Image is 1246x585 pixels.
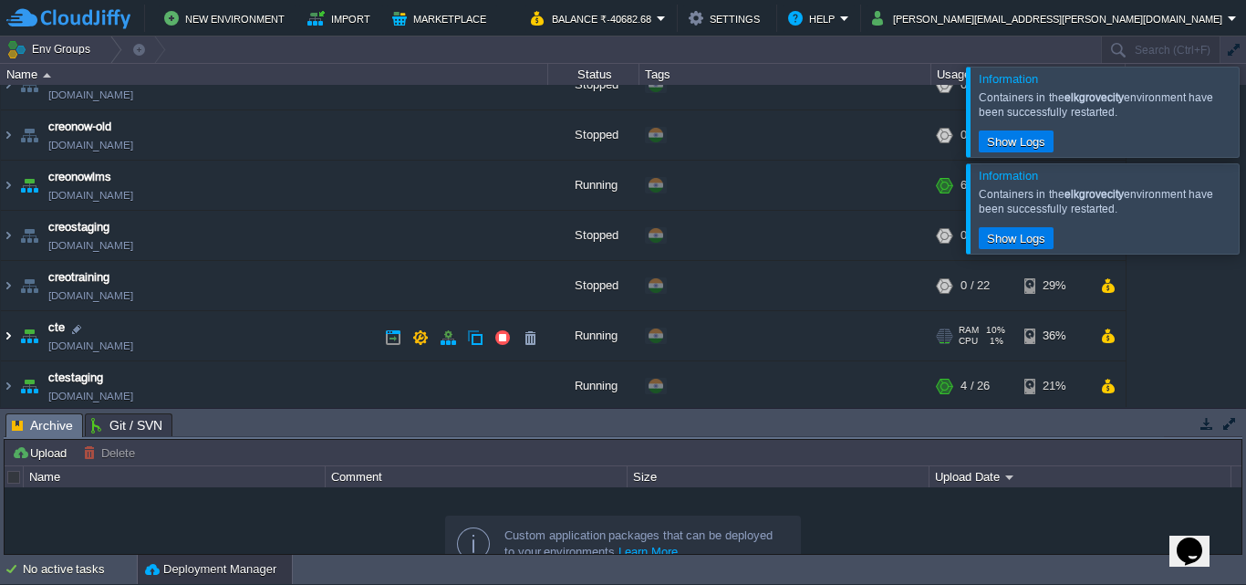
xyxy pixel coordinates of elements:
[48,170,111,188] a: creonowlms
[548,162,639,212] div: Running
[12,414,73,437] span: Archive
[930,466,1230,487] div: Upload Date
[979,90,1234,120] div: Containers in the environment have been successfully restarted.
[1064,188,1124,201] b: elkgrovecity
[932,64,1125,85] div: Usage
[48,120,111,138] a: creonow-old
[48,88,133,106] a: [DOMAIN_NAME]
[43,73,51,78] img: AMDAwAAAACH5BAEAAAAALAAAAAABAAEAAAICRAEAOw==
[979,169,1038,183] span: Information
[959,338,978,349] span: CPU
[689,7,765,29] button: Settings
[986,327,1005,338] span: 10%
[960,112,990,162] div: 0 / 16
[1024,363,1084,413] div: 21%
[1024,263,1084,312] div: 29%
[981,230,1051,246] button: Show Logs
[48,288,133,307] a: [DOMAIN_NAME]
[960,263,990,312] div: 0 / 22
[91,414,162,436] span: Git / SVN
[48,188,133,206] a: [DOMAIN_NAME]
[548,263,639,312] div: Stopped
[392,7,492,29] button: Marketplace
[48,371,103,389] a: ctestaging
[549,64,639,85] div: Status
[1,112,16,162] img: AMDAwAAAACH5BAEAAAAALAAAAAABAAEAAAICRAEAOw==
[1064,91,1124,104] b: elkgrovecity
[48,339,133,357] a: [DOMAIN_NAME]
[960,162,990,212] div: 6 / 85
[504,528,785,560] div: Custom application packages that can be deployed to your environments.
[25,466,325,487] div: Name
[872,7,1228,29] button: [PERSON_NAME][EMAIL_ADDRESS][PERSON_NAME][DOMAIN_NAME]
[16,363,42,413] img: AMDAwAAAACH5BAEAAAAALAAAAAABAAEAAAICRAEAOw==
[548,363,639,413] div: Running
[1,313,16,362] img: AMDAwAAAACH5BAEAAAAALAAAAAABAAEAAAICRAEAOw==
[145,560,276,579] button: Deployment Manager
[788,7,840,29] button: Help
[48,270,109,288] a: creotraining
[16,213,42,262] img: AMDAwAAAACH5BAEAAAAALAAAAAABAAEAAAICRAEAOw==
[960,363,990,413] div: 4 / 26
[16,62,42,111] img: AMDAwAAAACH5BAEAAAAALAAAAAABAAEAAAICRAEAOw==
[1,363,16,413] img: AMDAwAAAACH5BAEAAAAALAAAAAABAAEAAAICRAEAOw==
[48,320,65,339] a: cte
[981,133,1051,150] button: Show Logs
[12,444,72,461] button: Upload
[960,213,990,262] div: 0 / 56
[48,220,109,238] a: creostaging
[548,62,639,111] div: Stopped
[1024,313,1084,362] div: 36%
[16,162,42,212] img: AMDAwAAAACH5BAEAAAAALAAAAAABAAEAAAICRAEAOw==
[548,112,639,162] div: Stopped
[1,162,16,212] img: AMDAwAAAACH5BAEAAAAALAAAAAABAAEAAAICRAEAOw==
[307,7,376,29] button: Import
[1,213,16,262] img: AMDAwAAAACH5BAEAAAAALAAAAAABAAEAAAICRAEAOw==
[6,7,130,30] img: CloudJiffy
[1169,512,1228,567] iframe: chat widget
[48,389,133,407] a: [DOMAIN_NAME]
[83,444,140,461] button: Delete
[16,313,42,362] img: AMDAwAAAACH5BAEAAAAALAAAAAABAAEAAAICRAEAOw==
[1,263,16,312] img: AMDAwAAAACH5BAEAAAAALAAAAAABAAEAAAICRAEAOw==
[1024,162,1084,212] div: 14%
[531,7,657,29] button: Balance ₹-40682.68
[960,62,990,111] div: 0 / 26
[959,327,979,338] span: RAM
[640,64,930,85] div: Tags
[327,466,627,487] div: Comment
[1,62,16,111] img: AMDAwAAAACH5BAEAAAAALAAAAAABAAEAAAICRAEAOw==
[2,64,547,85] div: Name
[979,72,1038,86] span: Information
[628,466,929,487] div: Size
[164,7,290,29] button: New Environment
[6,37,97,62] button: Env Groups
[48,138,133,156] a: [DOMAIN_NAME]
[548,213,639,262] div: Stopped
[548,313,639,362] div: Running
[16,263,42,312] img: AMDAwAAAACH5BAEAAAAALAAAAAABAAEAAAICRAEAOw==
[16,112,42,162] img: AMDAwAAAACH5BAEAAAAALAAAAAABAAEAAAICRAEAOw==
[23,555,137,584] div: No active tasks
[979,187,1234,216] div: Containers in the environment have been successfully restarted.
[985,338,1003,349] span: 1%
[618,545,678,559] a: Learn More
[48,238,133,256] a: [DOMAIN_NAME]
